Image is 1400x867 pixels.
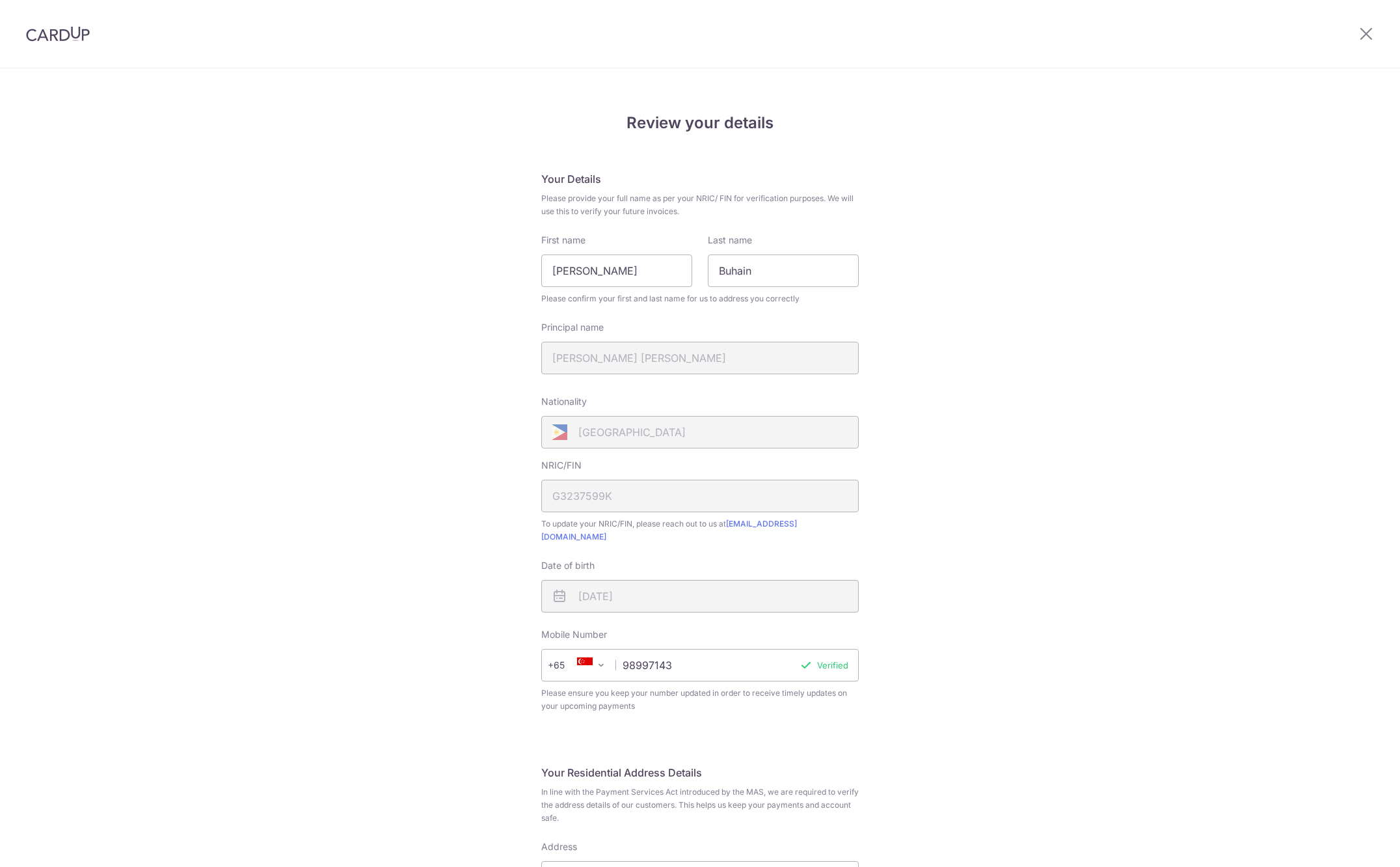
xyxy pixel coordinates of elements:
span: +65 [548,657,583,673]
label: Date of birth [541,559,595,572]
span: In line with the Payment Services Act introduced by the MAS, we are required to verify the addres... [541,786,859,825]
label: NRIC/FIN [541,459,582,472]
input: First Name [541,255,692,287]
span: Please ensure you keep your number updated in order to receive timely updates on your upcoming pa... [541,687,859,713]
label: Nationality [541,395,587,408]
label: First name [541,234,586,247]
h4: Review your details [541,111,859,135]
span: To update your NRIC/FIN, please reach out to us at [541,517,859,544]
h5: Your Residential Address Details [541,765,859,780]
input: Last name [708,255,859,287]
span: Please provide your full name as per your NRIC/ FIN for verification purposes. We will use this t... [541,192,859,218]
label: Principal name [541,321,604,334]
label: Address [541,840,577,853]
label: Last name [708,234,752,247]
label: Mobile Number [541,628,607,641]
span: Please confirm your first and last name for us to address you correctly [541,292,859,305]
span: +65 [552,657,583,673]
h5: Your Details [541,171,859,187]
img: CardUp [26,26,90,42]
